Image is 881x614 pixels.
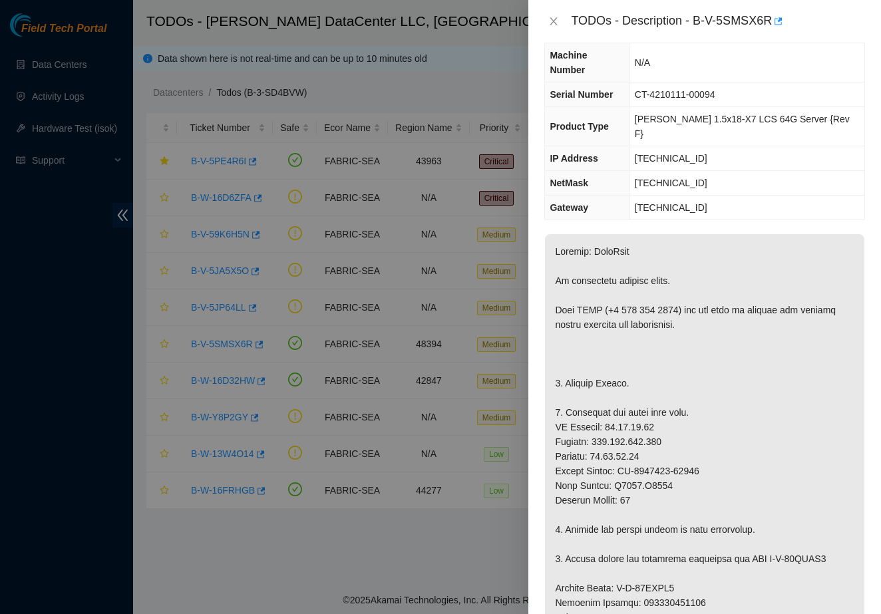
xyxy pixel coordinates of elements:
span: IP Address [550,153,598,164]
span: [TECHNICAL_ID] [635,153,707,164]
span: N/A [635,57,650,68]
span: Gateway [550,202,588,213]
span: Product Type [550,121,608,132]
span: [TECHNICAL_ID] [635,178,707,188]
div: TODOs - Description - B-V-5SMSX6R [571,11,865,32]
span: NetMask [550,178,588,188]
span: Machine Number [550,50,587,75]
span: Serial Number [550,89,613,100]
span: [TECHNICAL_ID] [635,202,707,213]
span: [PERSON_NAME] 1.5x18-X7 LCS 64G Server {Rev F} [635,114,850,139]
button: Close [544,15,563,28]
span: CT-4210111-00094 [635,89,715,100]
span: close [548,16,559,27]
